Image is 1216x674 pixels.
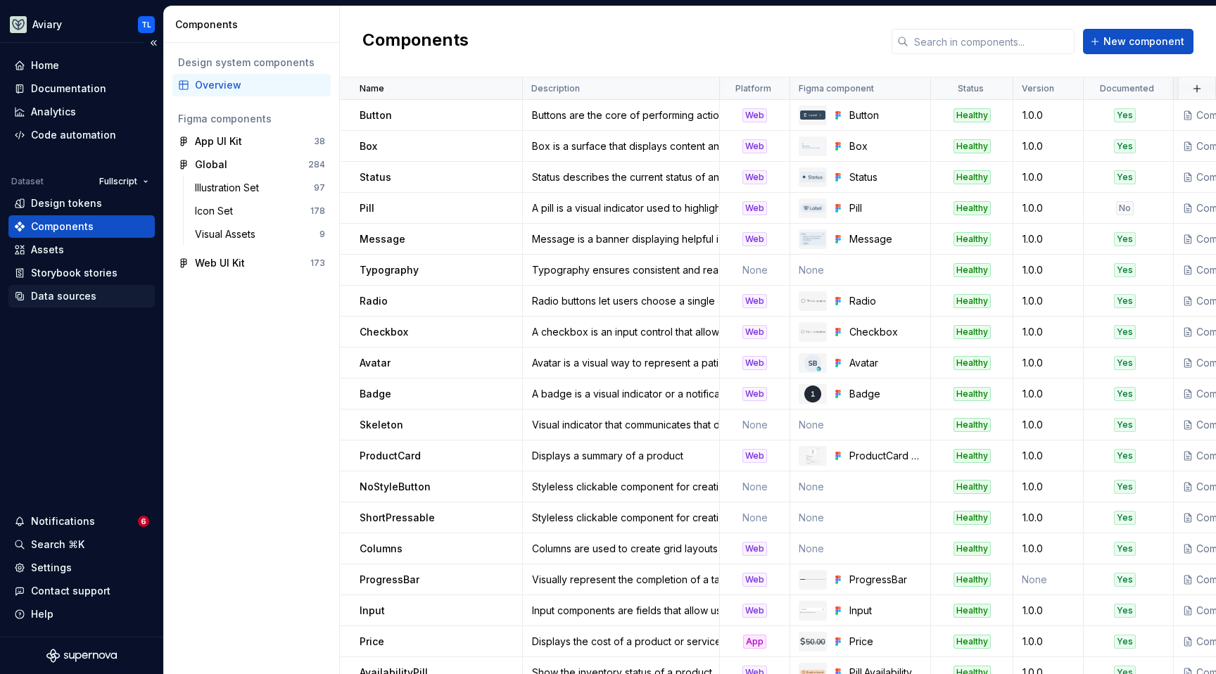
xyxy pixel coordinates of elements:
[954,170,991,184] div: Healthy
[138,516,149,527] span: 6
[1022,83,1054,94] p: Version
[141,19,151,30] div: TL
[849,356,922,370] div: Avatar
[524,511,718,525] div: Styleless clickable component for creating your own button or pressable elements
[1014,139,1082,153] div: 1.0.0
[1014,480,1082,494] div: 1.0.0
[800,635,825,648] img: Price
[360,294,388,308] p: Radio
[524,542,718,556] div: Columns are used to create grid layouts following a 12-grid system
[849,139,922,153] div: Box
[360,542,403,556] p: Columns
[524,170,718,184] div: Status describes the current status of an object.
[360,201,374,215] p: Pill
[360,635,384,649] p: Price
[360,418,403,432] p: Skeleton
[1114,356,1136,370] div: Yes
[195,227,261,241] div: Visual Assets
[178,56,325,70] div: Design system components
[742,170,767,184] div: Web
[790,502,931,533] td: None
[954,635,991,649] div: Healthy
[804,386,821,402] img: Badge
[742,232,767,246] div: Web
[790,255,931,286] td: None
[742,604,767,618] div: Web
[524,604,718,618] div: Input components are fields that allow users to enter, select, or edit data. They support a varie...
[1014,635,1082,649] div: 1.0.0
[1014,449,1082,463] div: 1.0.0
[8,54,155,77] a: Home
[195,181,265,195] div: Illustration Set
[360,480,431,494] p: NoStyleButton
[954,232,991,246] div: Healthy
[800,579,825,580] img: ProgressBar
[954,325,991,339] div: Healthy
[849,449,922,463] div: ProductCard [1.2]
[908,29,1075,54] input: Search in components...
[31,58,59,72] div: Home
[362,29,469,54] h2: Components
[849,604,922,618] div: Input
[319,229,325,240] div: 9
[954,294,991,308] div: Healthy
[314,136,325,147] div: 38
[1014,418,1082,432] div: 1.0.0
[524,294,718,308] div: Radio buttons let users choose a single option among two or more mutually exclusive options.
[1014,232,1082,246] div: 1.0.0
[195,134,242,148] div: App UI Kit
[524,480,718,494] div: Styleless clickable component for creating your own button or pressable elements
[8,192,155,215] a: Design tokens
[524,449,718,463] div: Displays a summary of a product
[799,83,874,94] p: Figma component
[360,325,408,339] p: Checkbox
[8,239,155,261] a: Assets
[360,83,384,94] p: Name
[1014,108,1082,122] div: 1.0.0
[8,603,155,625] button: Help
[1114,511,1136,525] div: Yes
[11,176,44,187] div: Dataset
[195,158,227,172] div: Global
[742,542,767,556] div: Web
[8,510,155,533] button: Notifications6
[360,449,421,463] p: ProductCard
[3,9,160,39] button: AviaryTL
[524,573,718,587] div: Visually represent the completion of a task or operation
[360,232,405,246] p: Message
[849,170,922,184] div: Status
[849,232,922,246] div: Message
[958,83,984,94] p: Status
[954,449,991,463] div: Healthy
[1013,564,1084,595] td: None
[742,294,767,308] div: Web
[10,16,27,33] img: 256e2c79-9abd-4d59-8978-03feab5a3943.png
[360,604,385,618] p: Input
[742,139,767,153] div: Web
[954,108,991,122] div: Healthy
[524,418,718,432] div: Visual indicator that communicates that data is loading
[954,356,991,370] div: Healthy
[800,329,825,334] img: Checkbox
[800,298,825,304] img: Radio
[742,325,767,339] div: Web
[1114,108,1136,122] div: Yes
[1114,294,1136,308] div: Yes
[531,83,580,94] p: Description
[195,78,325,92] div: Overview
[800,172,825,183] img: Status
[800,203,825,212] img: Pill
[1114,604,1136,618] div: Yes
[31,289,96,303] div: Data sources
[800,607,825,613] img: Input
[93,172,155,191] button: Fullscript
[1114,263,1136,277] div: Yes
[1114,387,1136,401] div: Yes
[1114,449,1136,463] div: Yes
[1014,604,1082,618] div: 1.0.0
[175,18,334,32] div: Components
[849,201,922,215] div: Pill
[742,387,767,401] div: Web
[849,635,922,649] div: Price
[1114,139,1136,153] div: Yes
